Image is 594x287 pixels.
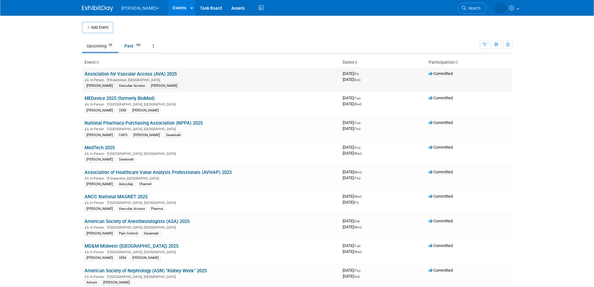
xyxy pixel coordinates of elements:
[85,243,178,249] a: MD&M Midwest ([GEOGRAPHIC_DATA]) 2025
[85,274,338,279] div: [GEOGRAPHIC_DATA], [GEOGRAPHIC_DATA]
[343,170,364,174] span: [DATE]
[361,145,362,150] span: -
[429,268,453,273] span: Committed
[343,101,362,106] span: [DATE]
[82,40,118,52] a: Upcoming30
[361,120,362,125] span: -
[85,120,203,126] a: National Pharmacy Purchasing Association (NPPA) 2025
[85,219,190,224] a: American Society of Anesthesiologists (ASA) 2025
[85,176,338,181] div: Grapevine, [GEOGRAPHIC_DATA]
[90,78,106,82] span: In-Person
[90,152,106,156] span: In-Person
[85,127,89,130] img: In-Person Event
[85,170,232,175] a: Association of Healthcare Value Analysis Professionals (AVHAP) 2025
[85,78,89,81] img: In-Person Event
[361,243,362,248] span: -
[343,176,360,180] span: [DATE]
[343,243,362,248] span: [DATE]
[90,250,106,254] span: In-Person
[85,101,338,106] div: [GEOGRAPHIC_DATA], [GEOGRAPHIC_DATA]
[429,71,453,76] span: Committed
[354,269,360,272] span: (Thu)
[343,268,362,273] span: [DATE]
[149,206,165,212] div: Pharma
[117,157,136,162] div: Savannah
[85,152,89,155] img: In-Person Event
[85,225,89,229] img: In-Person Event
[90,127,106,131] span: In-Person
[82,22,113,33] button: Add Event
[82,57,340,68] th: Event
[354,244,360,248] span: (Tue)
[343,77,360,82] span: [DATE]
[117,181,135,187] div: Aesculap
[85,275,89,278] img: In-Person Event
[354,152,362,155] span: (Wed)
[429,170,453,174] span: Committed
[343,96,362,100] span: [DATE]
[137,181,153,187] div: Channel
[363,170,364,174] span: -
[361,268,362,273] span: -
[85,176,89,180] img: In-Person Event
[363,194,364,199] span: -
[117,255,128,261] div: OEM
[85,126,338,131] div: [GEOGRAPHIC_DATA], [GEOGRAPHIC_DATA]
[85,280,99,285] div: Avitum
[343,274,360,279] span: [DATE]
[343,145,362,150] span: [DATE]
[85,206,115,212] div: [PERSON_NAME]
[90,102,106,106] span: In-Person
[354,72,359,76] span: (Fri)
[354,60,357,65] a: Sort by Start Date
[466,6,481,11] span: Search
[429,194,453,199] span: Committed
[90,225,106,230] span: In-Person
[117,108,128,113] div: OEM
[85,181,115,187] div: [PERSON_NAME]
[85,255,115,261] div: [PERSON_NAME]
[354,121,360,125] span: (Tue)
[429,96,453,100] span: Committed
[343,126,360,131] span: [DATE]
[340,57,426,68] th: Dates
[458,3,486,14] a: Search
[85,108,115,113] div: [PERSON_NAME]
[85,157,115,162] div: [PERSON_NAME]
[85,194,147,200] a: ANCC National MAGNET 2025
[117,83,147,89] div: Vascular Access
[85,145,115,151] a: MedTech 2025
[361,219,362,223] span: -
[120,40,147,52] a: Past100
[354,275,360,278] span: (Sat)
[85,225,338,230] div: [GEOGRAPHIC_DATA], [GEOGRAPHIC_DATA]
[117,231,140,236] div: Pain Control
[343,151,362,156] span: [DATE]
[85,249,338,254] div: [GEOGRAPHIC_DATA], [GEOGRAPHIC_DATA]
[117,132,129,138] div: CAPS
[82,5,113,12] img: ExhibitDay
[354,96,360,100] span: (Tue)
[85,151,338,156] div: [GEOGRAPHIC_DATA], [GEOGRAPHIC_DATA]
[85,83,115,89] div: [PERSON_NAME]
[429,219,453,223] span: Committed
[343,225,362,229] span: [DATE]
[354,201,359,204] span: (Fri)
[354,171,362,174] span: (Mon)
[85,200,338,205] div: [GEOGRAPHIC_DATA], [GEOGRAPHIC_DATA]
[343,219,362,223] span: [DATE]
[455,60,458,65] a: Sort by Participation Type
[354,176,360,180] span: (Thu)
[360,71,360,76] span: -
[85,250,89,253] img: In-Person Event
[354,250,362,254] span: (Wed)
[429,120,453,125] span: Committed
[343,71,360,76] span: [DATE]
[354,78,360,82] span: (Sun)
[132,132,162,138] div: [PERSON_NAME]
[85,132,115,138] div: [PERSON_NAME]
[96,60,99,65] a: Sort by Event Name
[149,83,179,89] div: [PERSON_NAME]
[85,96,155,101] a: MEDevice 2025 (formerly BioMed)
[90,275,106,279] span: In-Person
